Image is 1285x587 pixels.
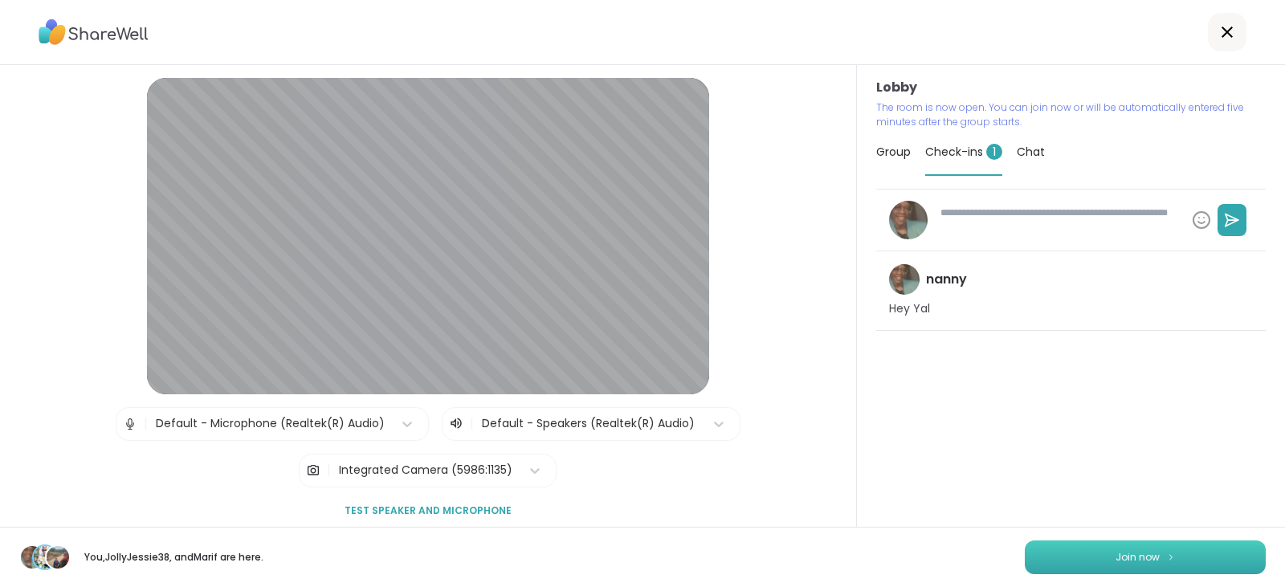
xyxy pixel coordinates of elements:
span: Join now [1116,550,1160,565]
span: | [327,455,331,487]
h4: nanny [926,271,967,288]
img: ShareWell Logo [39,14,149,51]
div: Integrated Camera (5986:1135) [339,462,512,479]
span: Group [876,144,911,160]
span: | [144,408,148,440]
img: JollyJessie38 [34,546,56,569]
img: Marif [47,546,69,569]
button: Test speaker and microphone [338,494,518,528]
button: Join now [1025,540,1266,574]
span: Check-ins [925,144,1002,160]
span: Test speaker and microphone [345,503,512,518]
div: Default - Microphone (Realtek(R) Audio) [156,415,385,432]
p: Hey Yal [889,301,930,317]
span: Chat [1017,144,1045,160]
img: nanny [889,201,928,239]
p: The room is now open. You can join now or will be automatically entered five minutes after the gr... [876,100,1266,129]
span: 1 [986,144,1002,160]
span: | [470,414,474,434]
img: Microphone [123,408,137,440]
h3: Lobby [876,78,1266,97]
img: ShareWell Logomark [1166,552,1176,561]
p: You, JollyJessie38 , and Marif are here. [84,550,263,565]
img: nanny [889,264,920,295]
img: nanny [21,546,43,569]
img: Camera [306,455,320,487]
